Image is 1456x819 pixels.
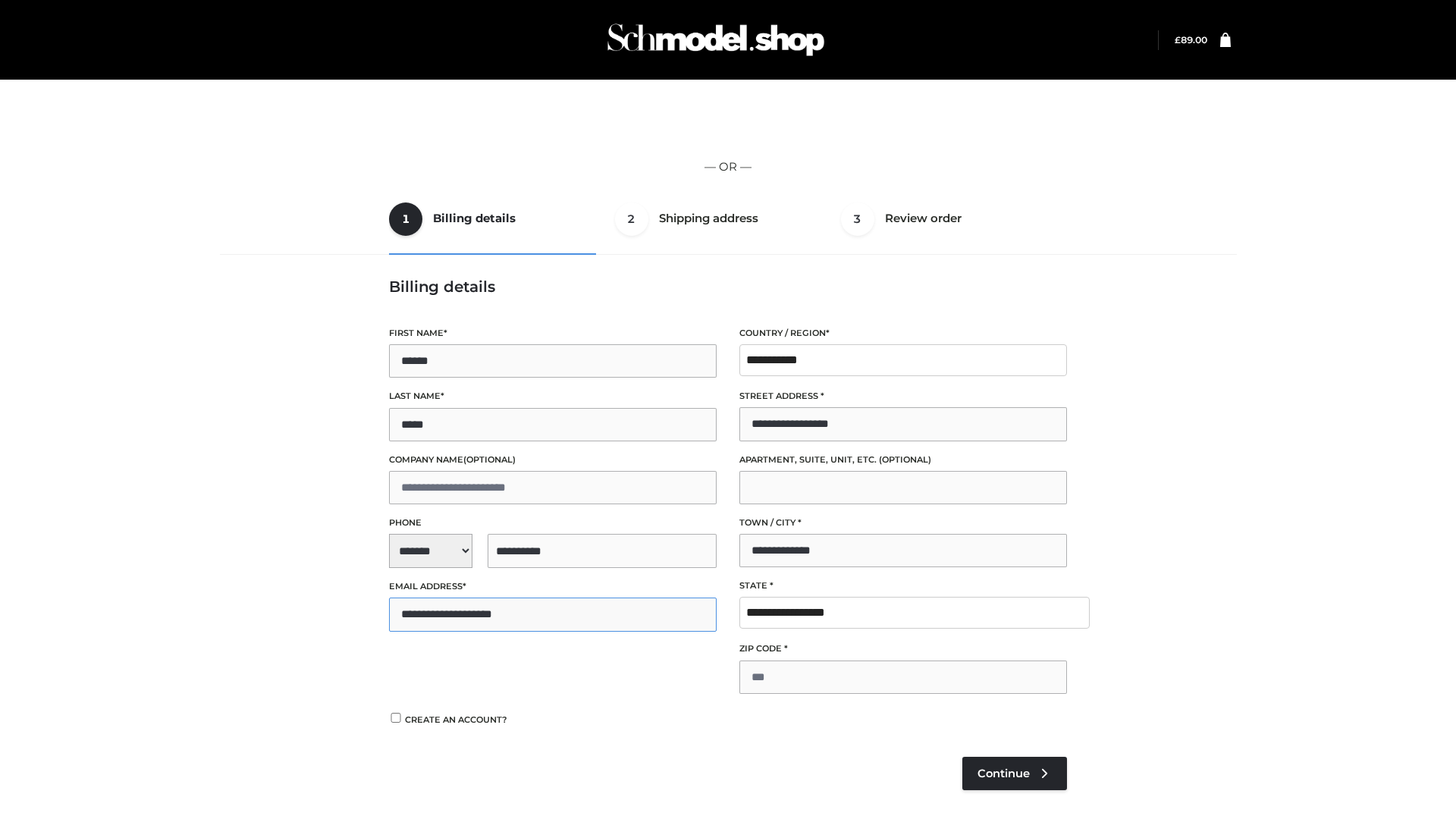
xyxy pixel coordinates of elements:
label: Phone [389,516,717,530]
label: Email address [389,579,717,594]
span: (optional) [879,454,931,465]
label: Street address [739,389,1067,403]
label: ZIP Code [739,642,1067,656]
label: Country / Region [739,326,1067,340]
label: First name [389,326,717,340]
a: £89.00 [1175,34,1207,45]
label: Company name [389,453,717,467]
label: Town / City [739,516,1067,530]
img: Schmodel Admin 964 [602,10,830,70]
iframe: Secure express checkout frame [222,100,1234,143]
bdi: 89.00 [1175,34,1207,45]
span: Continue [977,767,1030,780]
h3: Billing details [389,278,1067,296]
label: Last name [389,389,717,403]
p: — OR — [225,157,1231,177]
label: Apartment, suite, unit, etc. [739,453,1067,467]
a: Continue [962,757,1067,790]
span: Create an account? [405,714,507,725]
input: Create an account? [389,713,403,723]
span: (optional) [463,454,516,465]
label: State [739,579,1067,593]
span: £ [1175,34,1181,45]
